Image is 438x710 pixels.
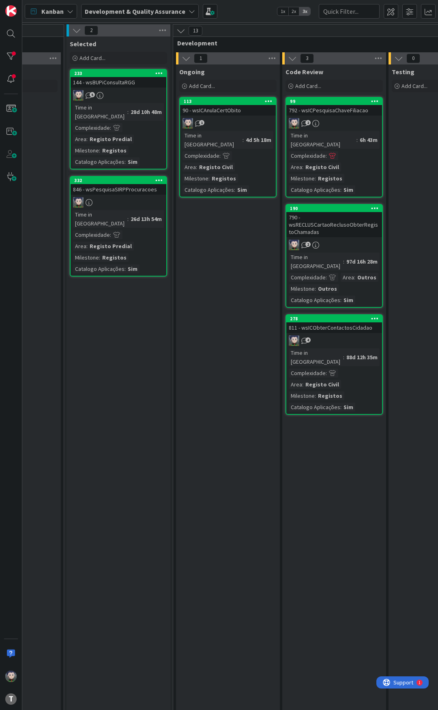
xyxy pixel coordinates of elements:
span: Code Review [286,68,323,76]
span: : [340,296,341,305]
div: LS [286,118,382,129]
span: : [208,174,210,183]
div: 6h 43m [358,135,380,144]
span: 1 [194,54,208,63]
div: Sim [341,403,355,412]
span: Support [17,1,37,11]
div: Outros [355,273,378,282]
div: Complexidade [73,123,110,132]
img: LS [5,671,17,682]
div: Registo Civil [303,163,341,172]
div: Time in [GEOGRAPHIC_DATA] [73,103,127,121]
span: Add Card... [401,82,427,90]
div: 792 - wsICPesquisaChaveFiliacao [286,105,382,116]
b: Development & Quality Assurance [85,7,185,15]
div: T [5,693,17,705]
div: 278 [286,315,382,322]
div: 332846 - wsPesquisaSIRPProcuracoes [71,177,166,195]
div: 4d 5h 18m [244,135,273,144]
div: Milestone [182,174,208,183]
div: Registo Civil [303,380,341,389]
span: : [99,253,100,262]
span: 0 [406,54,420,63]
a: 278811 - wsICObterContactosCidadaoLSTime in [GEOGRAPHIC_DATA]:88d 12h 35mComplexidade:Area:Regist... [286,314,383,415]
div: 88d 12h 35m [344,353,380,362]
div: 26d 13h 54m [129,215,164,223]
div: Catalogo Aplicações [73,264,125,273]
span: 4 [305,337,311,343]
span: : [196,163,197,172]
div: Milestone [73,253,99,262]
div: Milestone [289,174,315,183]
span: 2x [288,7,299,15]
div: 233 [71,70,166,77]
div: Complexidade [289,369,326,378]
span: 2 [84,26,98,35]
div: 811 - wsICObterContactosCidadao [286,322,382,333]
span: : [326,369,327,378]
span: 5 [90,92,95,97]
span: : [340,403,341,412]
div: 99792 - wsICPesquisaChaveFiliacao [286,98,382,116]
div: Complexidade [289,273,326,282]
div: Registo Predial [88,242,134,251]
div: Time in [GEOGRAPHIC_DATA] [182,131,243,149]
img: LS [289,335,299,346]
div: Sim [235,185,249,194]
div: LS [71,90,166,101]
span: : [125,264,126,273]
div: 790 - wsRECLUSCartaoReclusoObterRegistoChamadas [286,212,382,237]
div: Sim [341,185,355,194]
div: Registos [316,391,344,400]
span: 1x [277,7,288,15]
div: 1 [42,3,44,10]
div: Registo Civil [197,163,235,172]
div: LS [180,118,276,129]
span: : [315,284,316,293]
img: LS [73,90,84,101]
div: LS [286,335,382,346]
span: 3x [299,7,310,15]
span: Add Card... [189,82,215,90]
div: Registos [210,174,238,183]
span: : [99,146,100,155]
div: Sim [126,264,140,273]
div: 190 [286,205,382,212]
div: Catalogo Aplicações [289,296,340,305]
span: : [127,107,129,116]
span: : [302,380,303,389]
div: 113 [180,98,276,105]
div: Time in [GEOGRAPHIC_DATA] [289,253,343,270]
div: Time in [GEOGRAPHIC_DATA] [289,131,356,149]
div: 233 [74,71,166,76]
span: 2 [305,242,311,247]
span: : [302,163,303,172]
div: Milestone [289,284,315,293]
span: Kanban [41,6,64,16]
div: 11390 - wsICAnulaCertObito [180,98,276,116]
div: Complexidade [289,151,326,160]
div: Catalogo Aplicações [182,185,234,194]
span: : [354,273,355,282]
span: Testing [392,68,414,76]
span: 2 [305,120,311,125]
span: 3 [300,54,314,63]
div: 332 [71,177,166,184]
a: 99792 - wsICPesquisaChaveFiliacaoLSTime in [GEOGRAPHIC_DATA]:6h 43mComplexidade:Area:Registo Civi... [286,97,383,197]
div: 190790 - wsRECLUSCartaoReclusoObterRegistoChamadas [286,205,382,237]
div: Registos [100,146,129,155]
input: Quick Filter... [319,4,380,19]
div: Outros [316,284,339,293]
div: Milestone [73,146,99,155]
span: : [315,174,316,183]
a: 11390 - wsICAnulaCertObitoLSTime in [GEOGRAPHIC_DATA]:4d 5h 18mComplexidade:Area:Registo CivilMil... [179,97,277,197]
div: LS [286,240,382,250]
span: : [343,353,344,362]
div: Catalogo Aplicações [289,185,340,194]
a: 332846 - wsPesquisaSIRPProcuracoesLSTime in [GEOGRAPHIC_DATA]:26d 13h 54mComplexidade:Area:Regist... [70,176,167,277]
div: Area [73,135,86,144]
span: : [356,135,358,144]
div: 332 [74,178,166,183]
div: 278 [290,316,382,322]
span: : [326,151,327,160]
